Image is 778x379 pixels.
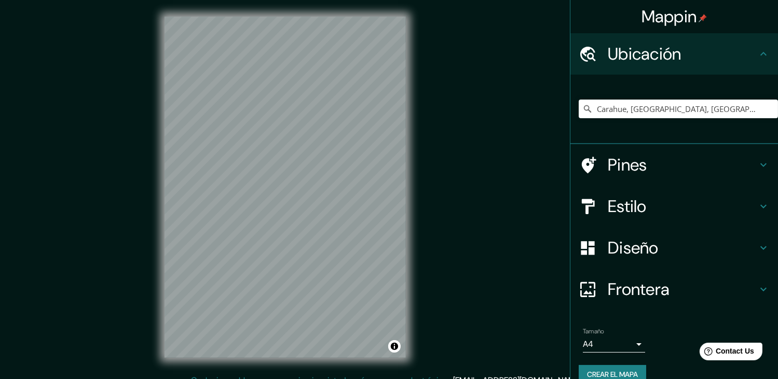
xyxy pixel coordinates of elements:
font: Mappin [641,6,697,27]
div: Diseño [570,227,778,269]
iframe: Help widget launcher [686,339,767,368]
h4: Ubicación [608,44,757,64]
div: Frontera [570,269,778,310]
h4: Diseño [608,237,757,258]
h4: Estilo [608,196,757,217]
div: A4 [583,336,645,353]
div: Pines [570,144,778,186]
div: Estilo [570,186,778,227]
h4: Frontera [608,279,757,300]
label: Tamaño [583,327,604,336]
h4: Pines [608,155,757,175]
div: Ubicación [570,33,778,75]
img: pin-icon.png [699,14,707,22]
input: Elige tu ciudad o área [579,100,778,118]
button: Alternar atribución [388,340,401,353]
canvas: Mapa [165,17,406,358]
